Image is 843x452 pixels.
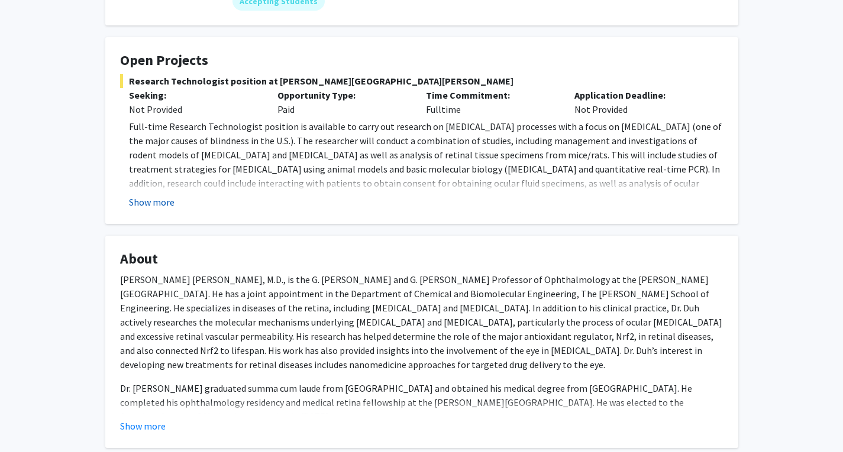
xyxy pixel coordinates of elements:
div: Fulltime [417,88,566,116]
p: Opportunity Type: [277,88,408,102]
p: Full-time Research Technologist position is available to carry out research on [MEDICAL_DATA] pro... [129,119,724,204]
span: Research Technologist position at [PERSON_NAME][GEOGRAPHIC_DATA][PERSON_NAME] [120,74,724,88]
iframe: Chat [9,399,50,443]
div: Not Provided [129,102,260,116]
h4: About [120,251,724,268]
p: Time Commitment: [426,88,557,102]
p: Seeking: [129,88,260,102]
button: Show more [120,419,166,433]
p: Dr. [PERSON_NAME] graduated summa cum laude from [GEOGRAPHIC_DATA] and obtained his medical degre... [120,381,724,424]
p: Application Deadline: [574,88,705,102]
p: [PERSON_NAME] [PERSON_NAME], M.D., is the G. [PERSON_NAME] and G. [PERSON_NAME] Professor of Opht... [120,272,724,372]
h4: Open Projects [120,52,724,69]
div: Not Provided [566,88,714,116]
button: Show more [129,195,175,209]
div: Paid [269,88,417,116]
